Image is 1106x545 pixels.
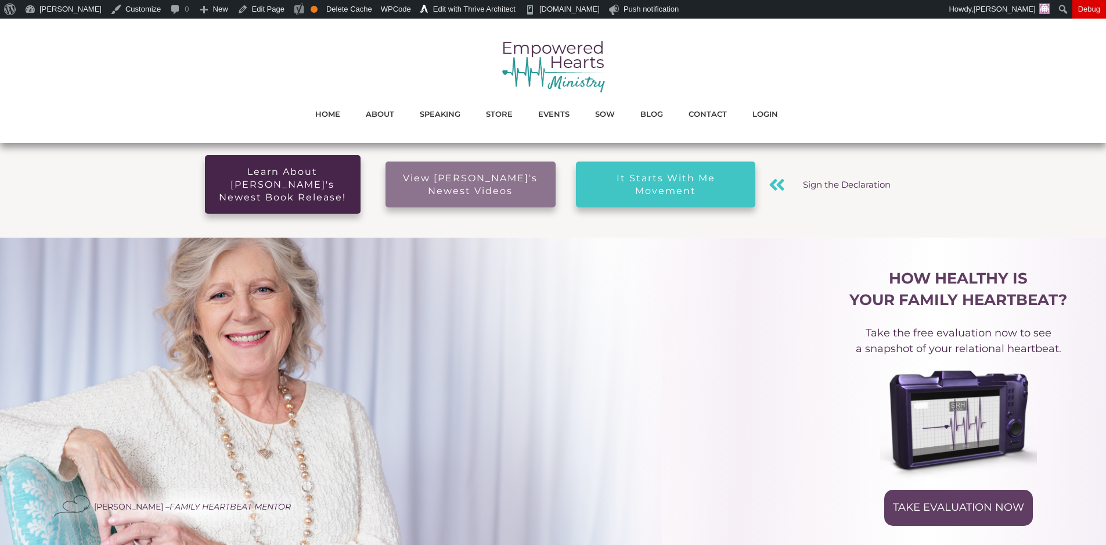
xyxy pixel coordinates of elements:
[52,494,93,518] img: micro-signature
[538,106,570,121] a: EVENTS
[205,155,361,214] a: Learn About [PERSON_NAME]'s Newest Book Release!
[889,269,1028,288] strong: HOW HEALTHY IS
[311,6,318,13] div: OK
[366,106,394,121] a: ABOUT
[396,172,546,197] span: View [PERSON_NAME]'s Newest Videos
[849,317,1068,365] p: Take the free evaluation now to see a snapshot of your relational heartbeat.
[849,291,1067,309] strong: YOUR FAMILY HEARTBEAT?
[94,506,291,508] p: [PERSON_NAME] –
[170,501,291,512] em: FAMILY HEARTBEAT MENTOR
[974,5,1036,13] span: [PERSON_NAME]
[315,106,340,121] a: HOME
[215,166,350,203] span: Learn About [PERSON_NAME]'s Newest Book Release!
[586,172,745,197] span: It Starts With Me Movement
[893,501,1024,514] span: TAKE EVALUATION NOW
[752,106,778,121] a: LOGIN
[386,162,556,207] a: View [PERSON_NAME]'s Newest Videos
[501,39,606,94] img: empowered hearts ministry
[420,106,460,121] a: SPEAKING
[576,162,755,207] a: It Starts With Me Movement
[595,106,615,121] a: SOW
[486,106,513,121] a: STORE
[689,106,727,121] a: CONTACT
[849,365,1065,487] img: Render 6 Dark
[884,490,1033,526] a: TAKE EVALUATION NOW
[640,106,663,121] a: BLOG
[798,170,895,200] p: Sign the Declaration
